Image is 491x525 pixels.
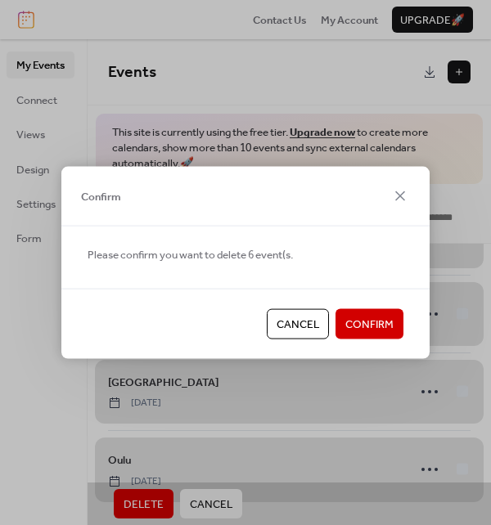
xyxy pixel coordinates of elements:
span: Confirm [81,188,121,204]
span: Confirm [345,316,394,333]
span: Cancel [277,316,319,333]
span: Please confirm you want to delete 6 event(s. [88,247,293,263]
button: Confirm [336,309,403,339]
button: Cancel [267,309,329,339]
